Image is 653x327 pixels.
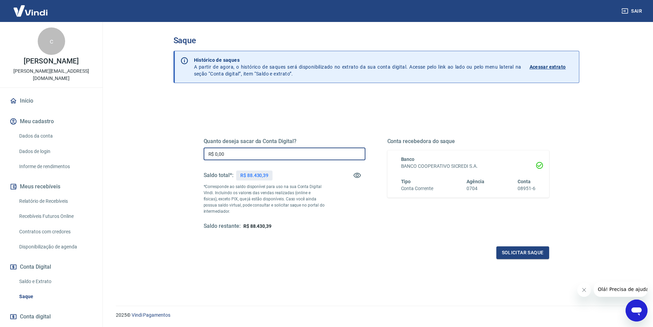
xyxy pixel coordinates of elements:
[38,27,65,55] div: c
[594,282,648,297] iframe: Mensagem da empresa
[577,283,591,297] iframe: Fechar mensagem
[467,179,484,184] span: Agência
[132,312,170,318] a: Vindi Pagamentos
[518,179,531,184] span: Conta
[387,138,549,145] h5: Conta recebedora do saque
[204,172,233,179] h5: Saldo total*:
[16,240,94,254] a: Disponibilização de agenda
[20,312,51,322] span: Conta digital
[401,185,433,192] h6: Conta Corrente
[204,184,325,214] p: *Corresponde ao saldo disponível para uso na sua Conta Digital Vindi. Incluindo os valores das ve...
[401,179,411,184] span: Tipo
[620,5,645,17] button: Sair
[5,68,97,82] p: [PERSON_NAME][EMAIL_ADDRESS][DOMAIN_NAME]
[16,209,94,223] a: Recebíveis Futuros Online
[530,57,573,77] a: Acessar extrato
[24,58,78,65] p: [PERSON_NAME]
[16,275,94,289] a: Saldo e Extrato
[204,138,365,145] h5: Quanto deseja sacar da Conta Digital?
[240,172,268,179] p: R$ 88.430,39
[194,57,521,63] p: Histórico de saques
[401,156,415,162] span: Banco
[8,309,94,324] a: Conta digital
[626,300,648,322] iframe: Botão para abrir a janela de mensagens
[16,160,94,174] a: Informe de rendimentos
[16,225,94,239] a: Contratos com credores
[16,144,94,159] a: Dados de login
[204,223,241,230] h5: Saldo restante:
[8,93,94,108] a: Início
[401,163,535,170] h6: BANCO COOPERATIVO SICREDI S.A.
[173,36,579,45] h3: Saque
[243,223,271,229] span: R$ 88.430,39
[467,185,484,192] h6: 0704
[8,114,94,129] button: Meu cadastro
[16,129,94,143] a: Dados da conta
[8,179,94,194] button: Meus recebíveis
[194,57,521,77] p: A partir de agora, o histórico de saques será disponibilizado no extrato da sua conta digital. Ac...
[8,259,94,275] button: Conta Digital
[8,0,53,21] img: Vindi
[16,194,94,208] a: Relatório de Recebíveis
[116,312,637,319] p: 2025 ©
[16,290,94,304] a: Saque
[530,63,566,70] p: Acessar extrato
[518,185,535,192] h6: 08951-6
[4,5,58,10] span: Olá! Precisa de ajuda?
[496,246,549,259] button: Solicitar saque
